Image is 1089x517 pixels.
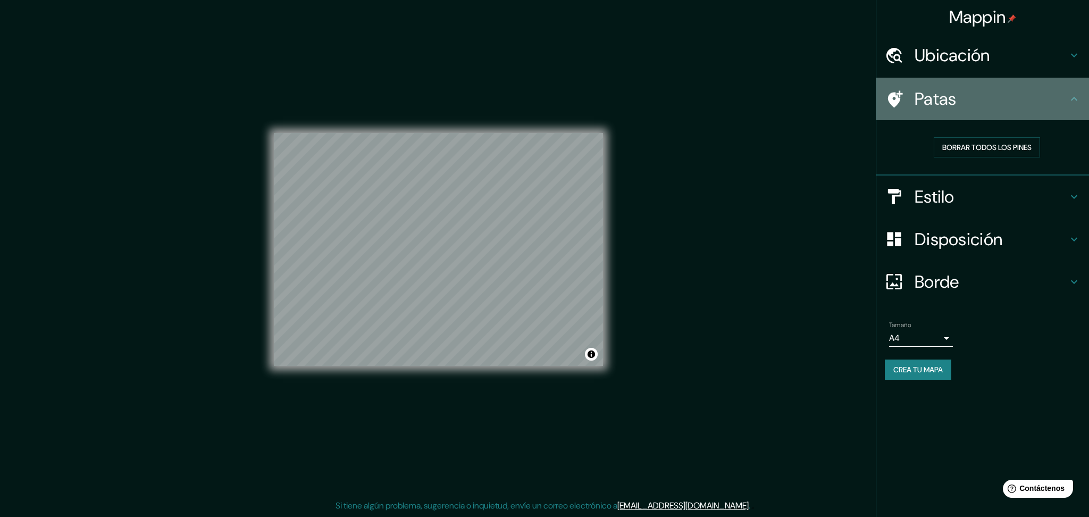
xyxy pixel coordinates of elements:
[994,476,1077,505] iframe: Lanzador de widgets de ayuda
[893,365,943,374] font: Crea tu mapa
[942,143,1032,152] font: Borrar todos los pines
[1008,14,1016,23] img: pin-icon.png
[876,218,1089,261] div: Disposición
[949,6,1006,28] font: Mappin
[876,176,1089,218] div: Estilo
[889,330,953,347] div: A4
[915,271,959,293] font: Borde
[274,133,603,366] canvas: Mapa
[876,34,1089,77] div: Ubicación
[885,360,951,380] button: Crea tu mapa
[889,332,900,344] font: A4
[915,186,954,208] font: Estilo
[750,499,752,511] font: .
[876,78,1089,120] div: Patas
[585,348,598,361] button: Activar o desactivar atribución
[915,44,990,66] font: Ubicación
[752,499,754,511] font: .
[749,500,750,511] font: .
[889,321,911,329] font: Tamaño
[336,500,617,511] font: Si tiene algún problema, sugerencia o inquietud, envíe un correo electrónico a
[934,137,1040,157] button: Borrar todos los pines
[915,88,957,110] font: Patas
[876,261,1089,303] div: Borde
[915,228,1002,251] font: Disposición
[617,500,749,511] a: [EMAIL_ADDRESS][DOMAIN_NAME]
